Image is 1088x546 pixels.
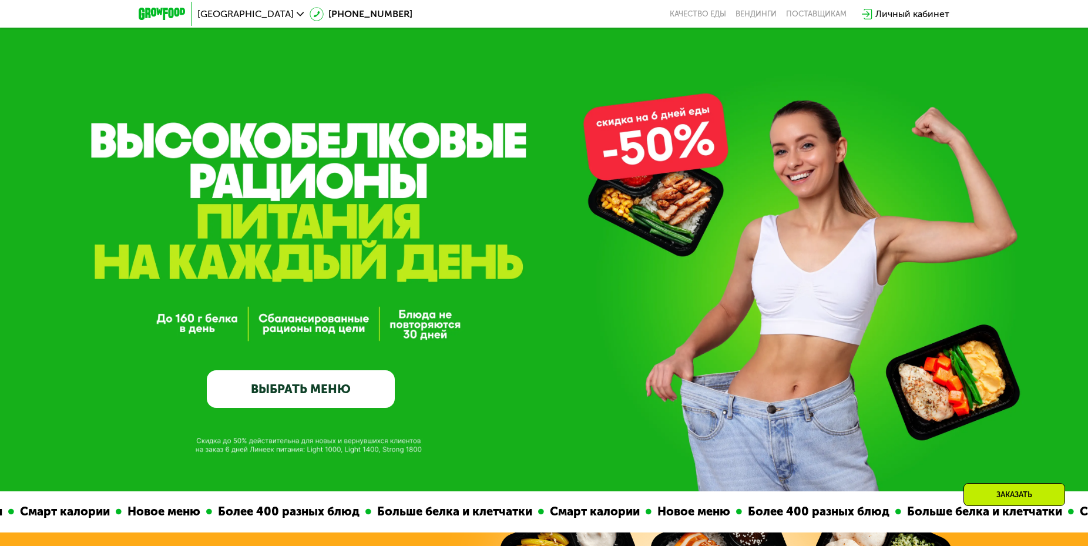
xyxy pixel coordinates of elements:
div: Более 400 разных блюд [740,503,893,521]
div: Новое меню [649,503,734,521]
div: Новое меню [119,503,204,521]
span: [GEOGRAPHIC_DATA] [197,9,294,19]
a: Вендинги [736,9,777,19]
a: [PHONE_NUMBER] [310,7,412,21]
div: Смарт калории [542,503,643,521]
div: Личный кабинет [875,7,949,21]
div: Больше белка и клетчатки [369,503,536,521]
a: Качество еды [670,9,726,19]
div: поставщикам [786,9,847,19]
a: ВЫБРАТЬ МЕНЮ [207,370,395,408]
div: Заказать [963,483,1065,506]
div: Смарт калории [12,503,113,521]
div: Больше белка и клетчатки [899,503,1066,521]
div: Более 400 разных блюд [210,503,363,521]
